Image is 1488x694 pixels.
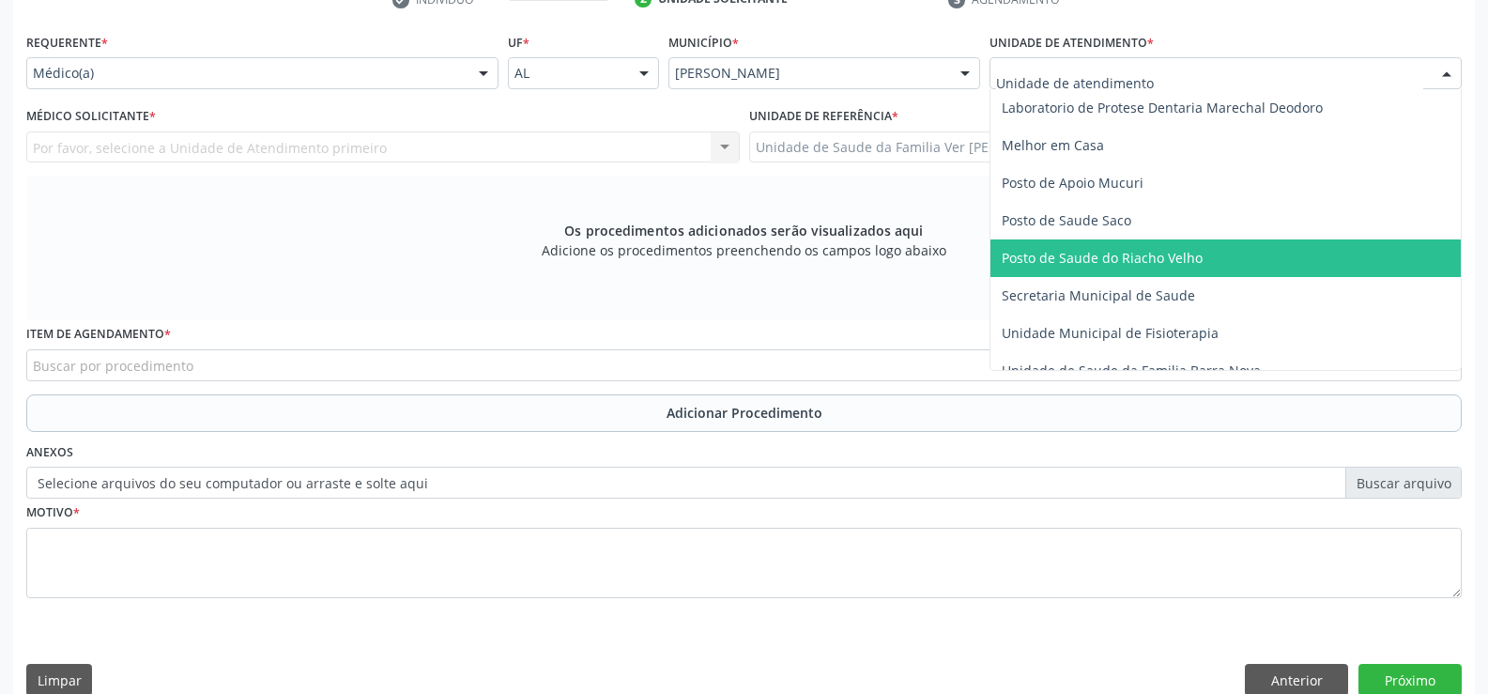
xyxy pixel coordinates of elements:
[542,240,946,260] span: Adicione os procedimentos preenchendo os campos logo abaixo
[989,28,1154,57] label: Unidade de atendimento
[749,102,898,131] label: Unidade de referência
[26,28,108,57] label: Requerente
[33,64,460,83] span: Médico(a)
[996,64,1423,101] input: Unidade de atendimento
[667,403,822,423] span: Adicionar Procedimento
[26,394,1462,432] button: Adicionar Procedimento
[26,320,171,349] label: Item de agendamento
[1002,174,1143,192] span: Posto de Apoio Mucuri
[1002,136,1104,154] span: Melhor em Casa
[1002,362,1261,379] span: Unidade de Saude da Familia Barra Nova
[1002,99,1323,116] span: Laboratorio de Protese Dentaria Marechal Deodoro
[1002,286,1195,304] span: Secretaria Municipal de Saude
[1002,249,1203,267] span: Posto de Saude do Riacho Velho
[1002,324,1219,342] span: Unidade Municipal de Fisioterapia
[33,356,193,376] span: Buscar por procedimento
[26,102,156,131] label: Médico Solicitante
[508,28,529,57] label: UF
[564,221,923,240] span: Os procedimentos adicionados serão visualizados aqui
[668,28,739,57] label: Município
[675,64,942,83] span: [PERSON_NAME]
[514,64,621,83] span: AL
[1002,211,1131,229] span: Posto de Saude Saco
[26,499,80,528] label: Motivo
[26,439,73,468] label: Anexos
